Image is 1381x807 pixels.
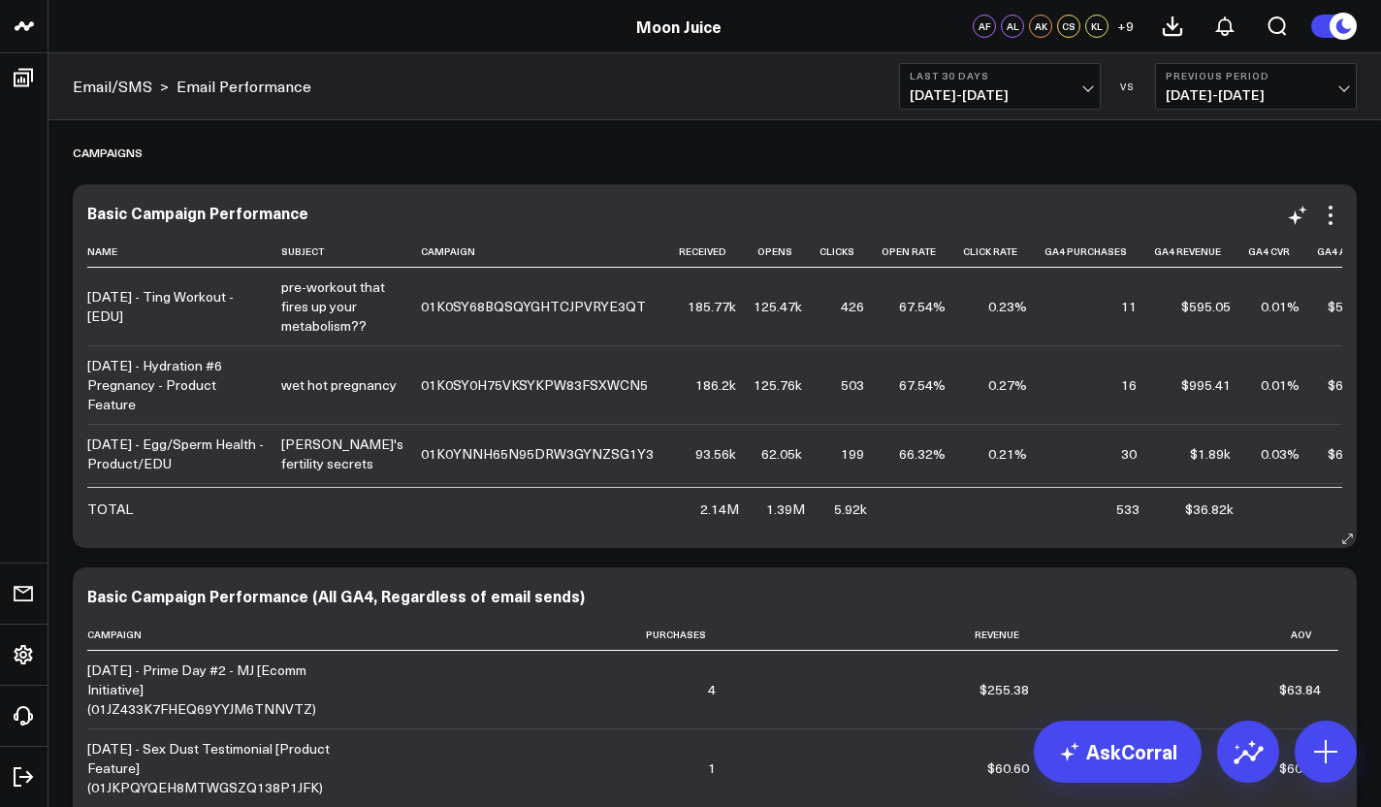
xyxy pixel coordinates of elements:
[421,236,679,268] th: Campaign
[899,63,1101,110] button: Last 30 Days[DATE]-[DATE]
[1057,15,1080,38] div: CS
[1029,15,1052,38] div: AK
[988,297,1027,316] div: 0.23%
[1279,680,1321,699] div: $63.84
[1121,375,1137,395] div: 16
[899,444,946,464] div: 66.32%
[766,500,805,519] div: 1.39M
[1181,297,1231,316] div: $595.05
[353,619,733,651] th: Purchases
[1117,19,1134,33] span: + 9
[980,680,1029,699] div: $255.38
[1121,444,1137,464] div: 30
[1116,500,1140,519] div: 533
[761,444,802,464] div: 62.05k
[87,619,353,651] th: Campaign
[87,739,336,797] div: [DATE] - Sex Dust Testimonial [Product Feature] (01JKPQYQEH8MTWGSZQ138P1JFK)
[1328,375,1369,395] div: $62.21
[281,277,403,336] div: pre-workout that fires up your metabolism??
[1001,15,1024,38] div: AL
[87,500,133,519] div: TOTAL
[73,130,143,175] div: Campaigns
[1166,87,1346,103] span: [DATE] - [DATE]
[421,444,654,464] div: 01K0YNNH65N95DRW3GYNZSG1Y3
[1261,375,1300,395] div: 0.01%
[688,297,736,316] div: 185.77k
[281,236,421,268] th: Subject
[1261,297,1300,316] div: 0.01%
[1185,500,1234,519] div: $36.82k
[733,619,1046,651] th: Revenue
[87,435,264,473] div: [DATE] - Egg/Sperm Health - Product/EDU
[87,287,264,326] div: [DATE] - Ting Workout - [EDU]
[841,444,864,464] div: 199
[1190,444,1231,464] div: $1.89k
[1166,70,1346,81] b: Previous Period
[899,375,946,395] div: 67.54%
[882,236,963,268] th: Open Rate
[708,759,716,778] div: 1
[1181,375,1231,395] div: $995.41
[695,375,736,395] div: 186.2k
[1044,236,1154,268] th: Ga4 Purchases
[899,297,946,316] div: 67.54%
[73,76,169,97] div: >
[910,70,1090,81] b: Last 30 Days
[834,500,867,519] div: 5.92k
[87,661,336,719] div: [DATE] - Prime Day #2 - MJ [Ecomm Initiative] (01JZ433K7FHEQ69YYJM6TNNVTZ)
[988,444,1027,464] div: 0.21%
[841,375,864,395] div: 503
[281,375,397,395] div: wet hot pregnancy
[636,16,722,37] a: Moon Juice
[1113,15,1137,38] button: +9
[708,680,716,699] div: 4
[679,236,754,268] th: Received
[819,236,882,268] th: Clicks
[963,236,1044,268] th: Click Rate
[700,500,739,519] div: 2.14M
[754,236,819,268] th: Opens
[987,759,1029,778] div: $60.60
[973,15,996,38] div: AF
[1110,81,1145,92] div: VS
[1085,15,1108,38] div: KL
[421,375,648,395] div: 01K0SY0H75VKSYKPW83FSXWCN5
[73,76,152,97] a: Email/SMS
[695,444,736,464] div: 93.56k
[1328,297,1369,316] div: $54.10
[1328,444,1369,464] div: $63.01
[988,375,1027,395] div: 0.27%
[1121,297,1137,316] div: 11
[754,375,802,395] div: 125.76k
[1261,444,1300,464] div: 0.03%
[1154,236,1248,268] th: Ga4 Revenue
[87,202,308,223] div: Basic Campaign Performance
[87,585,585,606] div: Basic Campaign Performance (All GA4, Regardless of email sends)
[841,297,864,316] div: 426
[421,297,646,316] div: 01K0SY68BQSQYGHTCJPVRYE3QT
[910,87,1090,103] span: [DATE] - [DATE]
[177,76,311,97] a: Email Performance
[87,356,264,414] div: [DATE] - Hydration #6 Pregnancy - Product Feature
[281,435,403,473] div: [PERSON_NAME]'s fertility secrets
[1046,619,1338,651] th: Aov
[1034,721,1202,783] a: AskCorral
[1248,236,1317,268] th: Ga4 Cvr
[1155,63,1357,110] button: Previous Period[DATE]-[DATE]
[754,297,802,316] div: 125.47k
[87,236,281,268] th: Name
